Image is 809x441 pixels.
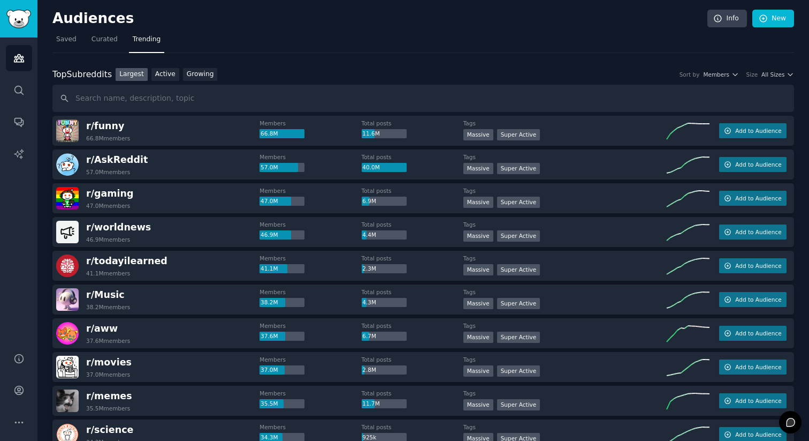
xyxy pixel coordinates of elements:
div: 41.1M [260,264,304,274]
div: 4.3M [362,298,407,308]
div: 11.7M [362,399,407,409]
span: Add to Audience [735,127,781,134]
dt: Tags [463,187,667,195]
div: Massive [463,197,493,208]
a: Curated [88,31,121,53]
button: Add to Audience [719,393,787,408]
span: r/ gaming [86,188,134,199]
dt: Members [260,119,361,127]
dt: Members [260,153,361,161]
div: 38.2M [260,298,304,308]
div: 47.0M [260,197,304,206]
a: Largest [116,68,148,81]
dt: Total posts [362,255,463,262]
div: 37.6M members [86,337,130,345]
div: Massive [463,332,493,343]
dt: Tags [463,288,667,296]
div: Super Active [497,163,540,174]
div: Massive [463,129,493,140]
button: Add to Audience [719,123,787,138]
dt: Tags [463,423,667,431]
dt: Tags [463,153,667,161]
a: New [752,10,794,28]
div: Massive [463,264,493,275]
span: r/ movies [86,357,132,368]
dt: Tags [463,322,667,330]
img: funny [56,119,79,142]
span: r/ memes [86,391,132,401]
input: Search name, description, topic [52,85,794,112]
span: Add to Audience [735,262,781,270]
span: Add to Audience [735,330,781,337]
div: Super Active [497,298,540,309]
div: 41.1M members [86,270,130,277]
div: 35.5M members [86,405,130,412]
div: Massive [463,230,493,242]
img: aww [56,322,79,345]
div: Super Active [497,399,540,410]
div: 2.3M [362,264,407,274]
span: r/ worldnews [86,222,151,233]
div: 37.0M [260,365,304,375]
div: 66.8M [260,129,304,139]
span: Add to Audience [735,161,781,168]
span: Add to Audience [735,228,781,236]
span: Members [703,71,729,78]
img: movies [56,356,79,378]
dt: Tags [463,119,667,127]
div: 4.4M [362,230,407,240]
div: Super Active [497,365,540,377]
dt: Members [260,288,361,296]
a: Info [707,10,747,28]
div: 57.0M members [86,168,130,176]
img: GummySearch logo [6,10,31,28]
div: Super Active [497,264,540,275]
dt: Members [260,322,361,330]
div: 6.7M [362,332,407,341]
dt: Total posts [362,423,463,431]
dt: Total posts [362,288,463,296]
dt: Total posts [362,153,463,161]
a: Trending [129,31,164,53]
span: Add to Audience [735,397,781,405]
dt: Members [260,423,361,431]
div: Size [746,71,758,78]
div: 66.8M members [86,134,130,142]
dt: Members [260,221,361,228]
dt: Members [260,187,361,195]
div: Massive [463,298,493,309]
span: r/ todayilearned [86,256,167,266]
span: Curated [91,35,118,44]
button: Add to Audience [719,326,787,341]
div: 2.8M [362,365,407,375]
span: r/ aww [86,323,118,334]
dt: Total posts [362,390,463,397]
img: gaming [56,187,79,210]
dt: Total posts [362,356,463,363]
button: Add to Audience [719,258,787,273]
button: Add to Audience [719,360,787,375]
div: 46.9M [260,230,304,240]
dt: Total posts [362,322,463,330]
span: All Sizes [761,71,784,78]
img: AskReddit [56,153,79,176]
dt: Total posts [362,221,463,228]
div: Sort by [680,71,700,78]
button: Members [703,71,738,78]
dt: Total posts [362,187,463,195]
button: Add to Audience [719,191,787,206]
img: memes [56,390,79,412]
h2: Audiences [52,10,707,27]
div: 57.0M [260,163,304,173]
span: r/ AskReddit [86,154,148,165]
div: 40.0M [362,163,407,173]
div: Massive [463,365,493,377]
div: 46.9M members [86,236,130,243]
div: Massive [463,399,493,410]
div: Top Subreddits [52,68,112,81]
div: Super Active [497,230,540,242]
div: 6.9M [362,197,407,206]
img: Music [56,288,79,311]
button: Add to Audience [719,157,787,172]
img: worldnews [56,221,79,243]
